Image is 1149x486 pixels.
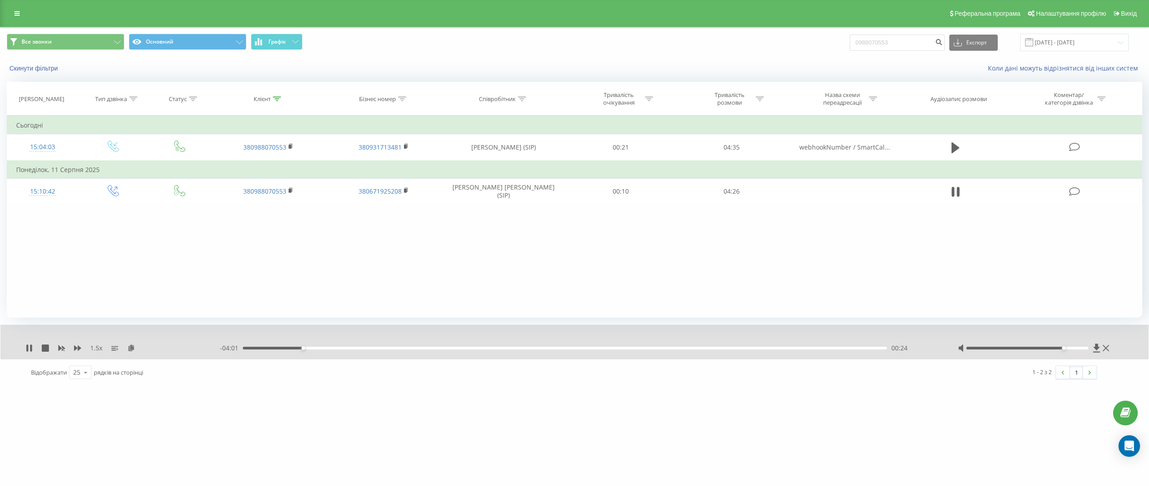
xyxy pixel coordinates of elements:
button: Графік [251,34,303,50]
div: Open Intercom Messenger [1118,435,1140,457]
span: Графік [268,39,286,45]
div: 15:04:03 [16,138,69,156]
input: Пошук за номером [850,35,945,51]
button: Все звонки [7,34,124,50]
a: 380988070553 [243,187,286,195]
td: Понеділок, 11 Серпня 2025 [7,161,1142,179]
span: webhookNumber / SmartCal... [799,143,890,151]
div: [PERSON_NAME] [19,95,64,103]
div: Статус [169,95,187,103]
div: Клієнт [254,95,271,103]
div: 1 - 2 з 2 [1032,367,1052,376]
a: 380671925208 [359,187,402,195]
div: 25 [73,368,80,377]
span: 00:24 [891,344,908,353]
a: 380988070553 [243,143,286,151]
button: Скинути фільтри [7,64,62,72]
span: Налаштування профілю [1036,10,1106,17]
div: Співробітник [479,95,516,103]
td: 00:21 [566,134,676,161]
span: Відображати [31,368,67,376]
div: Accessibility label [1062,346,1066,350]
a: 380931713481 [359,143,402,151]
a: 1 [1070,366,1083,379]
button: Експорт [949,35,998,51]
td: 04:26 [676,178,787,204]
div: 15:10:42 [16,183,69,200]
td: Сьогодні [7,116,1142,134]
span: 1.5 x [90,344,102,353]
div: Тривалість очікування [595,91,643,106]
div: Бізнес номер [359,95,396,103]
td: [PERSON_NAME] [PERSON_NAME] (SIP) [441,178,566,204]
div: Accessibility label [301,346,305,350]
td: [PERSON_NAME] (SIP) [441,134,566,161]
td: 00:10 [566,178,676,204]
span: рядків на сторінці [94,368,143,376]
span: Все звонки [22,38,52,45]
td: 04:35 [676,134,787,161]
div: Тип дзвінка [95,95,127,103]
div: Тривалість розмови [706,91,754,106]
a: Коли дані можуть відрізнятися вiд інших систем [988,64,1142,72]
span: Вихід [1121,10,1137,17]
div: Коментар/категорія дзвінка [1043,91,1095,106]
div: Назва схеми переадресації [819,91,867,106]
button: Основний [129,34,246,50]
div: Аудіозапис розмови [930,95,987,103]
span: - 04:01 [220,344,243,353]
span: Реферальна програма [955,10,1021,17]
